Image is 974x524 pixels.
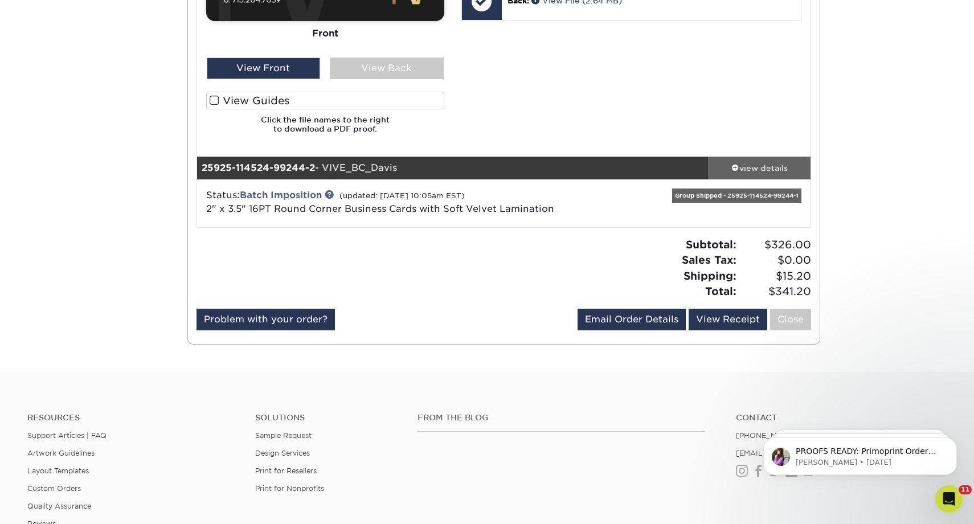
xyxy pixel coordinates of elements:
a: Contact [736,413,947,423]
strong: Sales Tax: [682,253,736,266]
span: $0.00 [740,252,811,268]
label: View Guides [206,92,444,109]
a: Layout Templates [27,466,89,475]
a: Design Services [255,449,310,457]
strong: Subtotal: [686,238,736,251]
a: Problem with your order? [197,309,335,330]
a: Email Order Details [578,309,686,330]
span: $326.00 [740,237,811,253]
h4: Solutions [255,413,400,423]
div: - VIVE_BC_Davis [197,157,709,179]
strong: 25925-114524-99244-2 [202,162,315,173]
strong: Total: [705,285,736,297]
span: 11 [959,485,972,494]
div: View Front [207,58,321,79]
a: Print for Resellers [255,466,317,475]
iframe: Intercom live chat [935,485,963,513]
a: Sample Request [255,431,312,440]
a: Support Articles | FAQ [27,431,107,440]
a: [PHONE_NUMBER] [736,431,807,440]
span: $15.20 [740,268,811,284]
span: $341.20 [740,284,811,300]
a: Batch Imposition [240,190,322,200]
div: Group Shipped - 25925-114524-99244-1 [672,189,801,203]
a: View Receipt [689,309,767,330]
h6: Click the file names to the right to download a PDF proof. [206,115,444,143]
strong: Shipping: [684,269,736,282]
h4: Resources [27,413,238,423]
div: View Back [330,58,444,79]
a: Close [770,309,811,330]
small: (updated: [DATE] 10:05am EST) [339,191,465,200]
a: view details [708,157,811,179]
iframe: Intercom notifications message [746,414,974,493]
h4: From the Blog [418,413,705,423]
a: Print for Nonprofits [255,484,324,493]
a: Artwork Guidelines [27,449,95,457]
span: PROOFS READY: Primoprint Order 25925-114524-99244 Thank you for placing your print order with Pri... [50,33,194,246]
a: [EMAIL_ADDRESS][DOMAIN_NAME] [736,449,872,457]
div: Front [206,21,444,46]
div: Status: [198,189,606,216]
p: Message from Erica, sent 6d ago [50,44,197,54]
a: 2" x 3.5" 16PT Round Corner Business Cards with Soft Velvet Lamination [206,203,554,214]
div: view details [708,162,811,173]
